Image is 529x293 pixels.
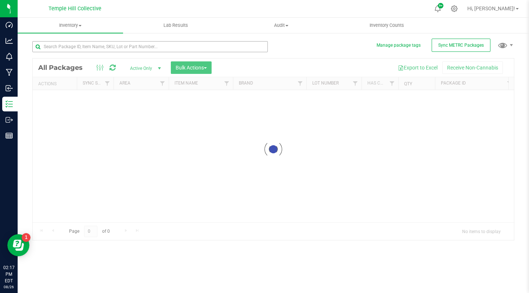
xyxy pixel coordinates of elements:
p: 08/26 [3,284,14,290]
inline-svg: Inventory [6,100,13,108]
inline-svg: Reports [6,132,13,139]
inline-svg: Analytics [6,37,13,44]
a: Inventory Counts [334,18,439,33]
p: 02:17 PM EDT [3,264,14,284]
button: Manage package tags [377,42,421,49]
button: Sync METRC Packages [432,39,490,52]
span: Lab Results [154,22,198,29]
div: Manage settings [450,5,459,12]
span: Temple Hill Collective [48,6,101,12]
inline-svg: Manufacturing [6,69,13,76]
input: Search Package ID, Item Name, SKU, Lot or Part Number... [32,41,268,52]
inline-svg: Inbound [6,85,13,92]
iframe: Resource center [7,234,29,256]
iframe: Resource center unread badge [22,233,30,242]
span: 9+ [439,4,442,7]
inline-svg: Dashboard [6,21,13,29]
span: Audit [229,22,334,29]
a: Inventory [18,18,123,33]
span: Hi, [PERSON_NAME]! [467,6,515,11]
a: Audit [228,18,334,33]
span: Inventory Counts [360,22,414,29]
inline-svg: Outbound [6,116,13,124]
inline-svg: Monitoring [6,53,13,60]
span: Inventory [18,22,123,29]
span: Sync METRC Packages [438,43,484,48]
a: Lab Results [123,18,228,33]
